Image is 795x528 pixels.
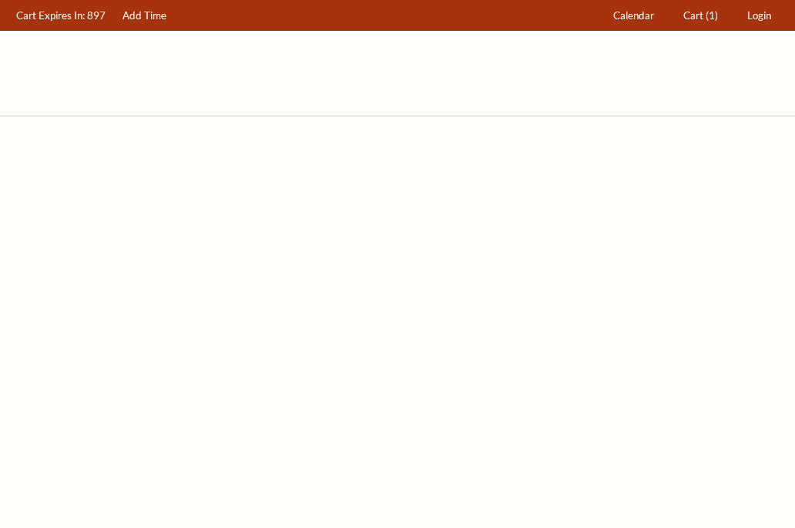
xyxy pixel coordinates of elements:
span: 897 [87,9,106,22]
span: Cart [683,9,703,22]
span: Cart Expires In: [16,9,85,22]
span: (1) [706,9,718,22]
a: Calendar [606,1,662,31]
a: Login [740,1,779,31]
span: Login [747,9,771,22]
a: Cart (1) [676,1,726,31]
span: Calendar [613,9,654,22]
a: Add Time [116,1,174,31]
